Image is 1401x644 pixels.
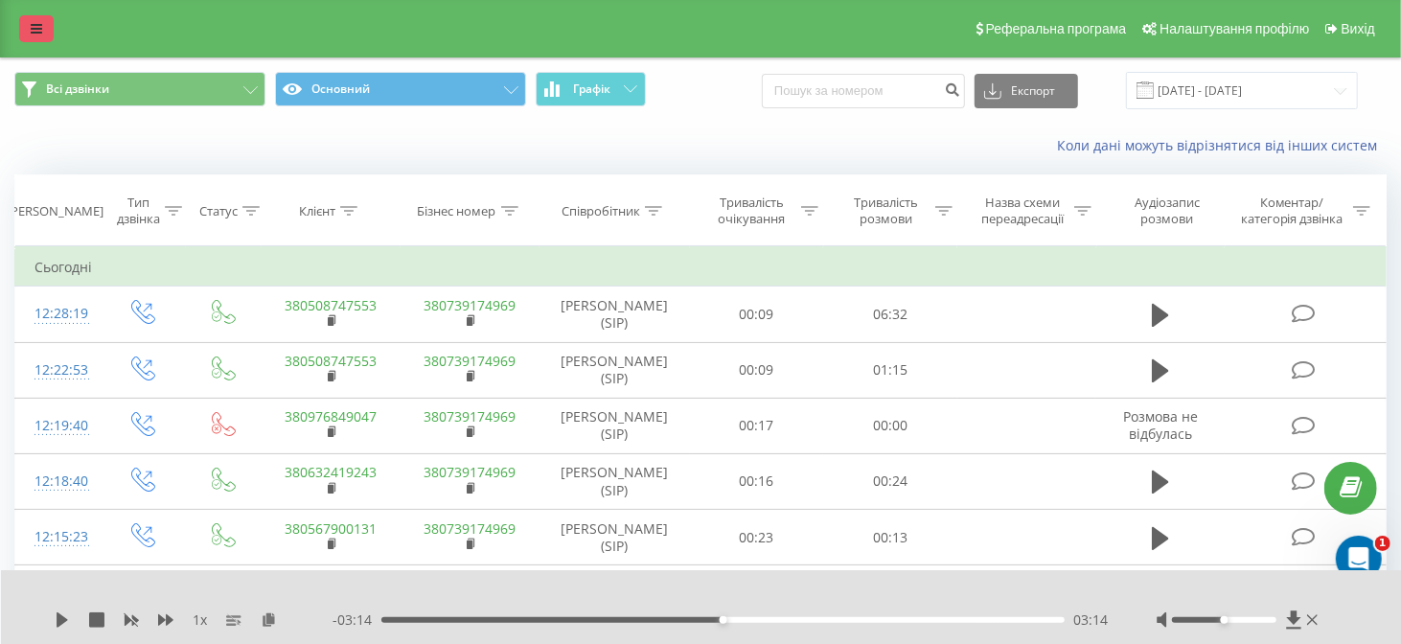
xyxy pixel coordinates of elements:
[275,72,526,106] button: Основний
[823,398,957,453] td: 00:00
[562,203,640,219] div: Співробітник
[418,203,496,219] div: Бізнес номер
[424,352,516,370] a: 380739174969
[540,287,689,342] td: [PERSON_NAME] (SIP)
[540,342,689,398] td: [PERSON_NAME] (SIP)
[285,463,377,481] a: 380632419243
[333,610,381,630] span: - 03:14
[690,342,824,398] td: 00:09
[34,407,81,445] div: 12:19:40
[1160,21,1309,36] span: Налаштування профілю
[424,519,516,538] a: 380739174969
[540,398,689,453] td: [PERSON_NAME] (SIP)
[540,453,689,509] td: [PERSON_NAME] (SIP)
[573,82,610,96] span: Графік
[975,74,1078,108] button: Експорт
[762,74,965,108] input: Пошук за номером
[193,610,207,630] span: 1 x
[424,296,516,314] a: 380739174969
[1057,136,1387,154] a: Коли дані можуть відрізнятися вiд інших систем
[34,352,81,389] div: 12:22:53
[424,463,516,481] a: 380739174969
[7,203,103,219] div: [PERSON_NAME]
[1123,407,1198,443] span: Розмова не відбулась
[823,510,957,565] td: 00:13
[690,287,824,342] td: 00:09
[285,352,377,370] a: 380508747553
[1336,536,1382,582] iframe: Intercom live chat
[690,453,824,509] td: 00:16
[690,398,824,453] td: 00:17
[823,453,957,509] td: 00:24
[285,296,377,314] a: 380508747553
[823,287,957,342] td: 06:32
[34,463,81,500] div: 12:18:40
[285,519,377,538] a: 380567900131
[690,565,824,621] td: 00:22
[707,195,797,227] div: Тривалість очікування
[299,203,335,219] div: Клієнт
[424,407,516,425] a: 380739174969
[34,295,81,333] div: 12:28:19
[14,72,265,106] button: Всі дзвінки
[199,203,238,219] div: Статус
[1074,610,1109,630] span: 03:14
[986,21,1127,36] span: Реферальна програма
[823,342,957,398] td: 01:15
[1236,195,1348,227] div: Коментар/категорія дзвінка
[34,518,81,556] div: 12:15:23
[1375,536,1390,551] span: 1
[1114,195,1220,227] div: Аудіозапис розмови
[840,195,930,227] div: Тривалість розмови
[690,510,824,565] td: 00:23
[540,565,689,621] td: [PERSON_NAME] (SIP)
[1220,616,1228,624] div: Accessibility label
[46,81,109,97] span: Всі дзвінки
[285,407,377,425] a: 380976849047
[975,195,1069,227] div: Назва схеми переадресації
[720,616,727,624] div: Accessibility label
[540,510,689,565] td: [PERSON_NAME] (SIP)
[117,195,160,227] div: Тип дзвінка
[536,72,646,106] button: Графік
[15,248,1387,287] td: Сьогодні
[823,565,957,621] td: 00:39
[1342,21,1375,36] span: Вихід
